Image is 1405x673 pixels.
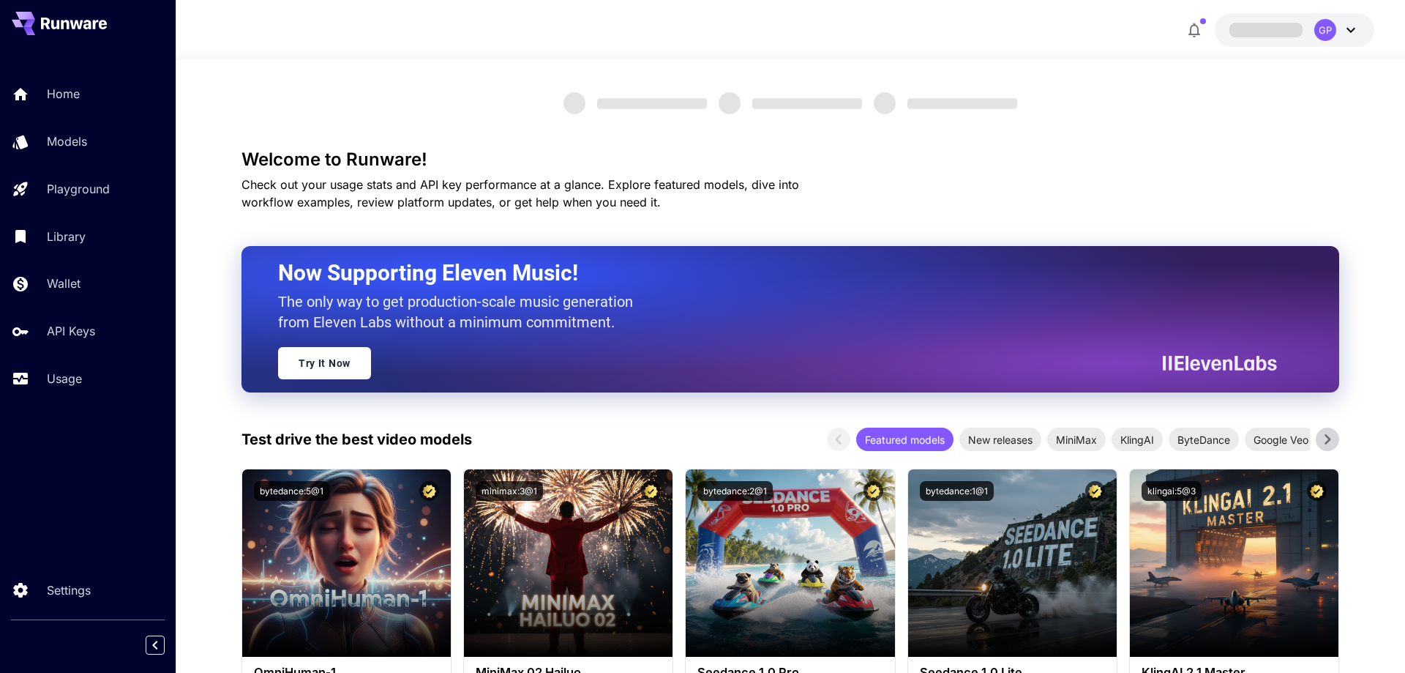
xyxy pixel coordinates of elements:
[920,481,994,501] button: bytedance:1@1
[1314,19,1336,41] div: GP
[47,228,86,245] p: Library
[1142,481,1202,501] button: klingai:5@3
[856,428,953,451] div: Featured models
[1130,469,1338,657] img: alt
[1085,481,1105,501] button: Certified Model – Vetted for best performance and includes a commercial license.
[241,149,1339,170] h3: Welcome to Runware!
[686,469,894,657] img: alt
[241,177,799,209] span: Check out your usage stats and API key performance at a glance. Explore featured models, dive int...
[47,322,95,340] p: API Keys
[1047,432,1106,447] span: MiniMax
[419,481,439,501] button: Certified Model – Vetted for best performance and includes a commercial license.
[1169,428,1239,451] div: ByteDance
[908,469,1117,657] img: alt
[47,85,80,103] p: Home
[47,370,82,387] p: Usage
[278,259,1266,287] h2: Now Supporting Eleven Music!
[47,180,110,198] p: Playground
[146,636,165,655] button: Collapse sidebar
[254,481,329,501] button: bytedance:5@1
[856,432,953,447] span: Featured models
[476,481,543,501] button: minimax:3@1
[242,469,451,657] img: alt
[47,275,80,292] p: Wallet
[959,428,1041,451] div: New releases
[1307,481,1327,501] button: Certified Model – Vetted for best performance and includes a commercial license.
[278,347,371,379] a: Try It Now
[278,291,644,332] p: The only way to get production-scale music generation from Eleven Labs without a minimum commitment.
[464,469,672,657] img: alt
[697,481,773,501] button: bytedance:2@1
[1169,432,1239,447] span: ByteDance
[1245,428,1317,451] div: Google Veo
[157,632,176,658] div: Collapse sidebar
[1245,432,1317,447] span: Google Veo
[1112,432,1163,447] span: KlingAI
[959,432,1041,447] span: New releases
[47,133,87,150] p: Models
[1215,13,1374,47] button: GP
[641,481,661,501] button: Certified Model – Vetted for best performance and includes a commercial license.
[241,428,472,450] p: Test drive the best video models
[47,581,91,599] p: Settings
[863,481,883,501] button: Certified Model – Vetted for best performance and includes a commercial license.
[1047,428,1106,451] div: MiniMax
[1112,428,1163,451] div: KlingAI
